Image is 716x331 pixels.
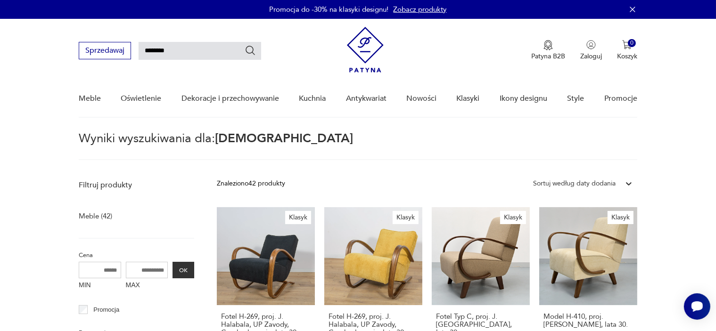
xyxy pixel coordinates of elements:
[604,81,637,117] a: Promocje
[586,40,596,49] img: Ikonka użytkownika
[79,48,131,55] a: Sprzedawaj
[79,278,121,293] label: MIN
[531,52,565,61] p: Patyna B2B
[622,40,632,49] img: Ikona koszyka
[580,52,602,61] p: Zaloguj
[93,305,119,315] p: Promocja
[217,178,285,189] div: Znaleziono 42 produkty
[406,81,436,117] a: Nowości
[580,40,602,61] button: Zaloguj
[567,81,584,117] a: Style
[79,81,101,117] a: Meble
[215,130,353,147] span: [DEMOGRAPHIC_DATA]
[543,313,633,329] h3: Model H-410, proj. [PERSON_NAME], lata 30.
[79,210,112,223] a: Meble (42)
[457,81,480,117] a: Klasyki
[531,40,565,61] button: Patyna B2B
[500,81,547,117] a: Ikony designu
[346,81,387,117] a: Antykwariat
[173,262,194,278] button: OK
[533,178,616,189] div: Sortuj według daty dodania
[347,27,384,73] img: Patyna - sklep z meblami i dekoracjami vintage
[543,40,553,50] img: Ikona medalu
[394,5,447,14] a: Zobacz produkty
[79,42,131,59] button: Sprzedawaj
[126,278,168,293] label: MAX
[270,5,389,14] p: Promocja do -30% na klasyki designu!
[617,52,637,61] p: Koszyk
[684,293,710,320] iframe: Smartsupp widget button
[181,81,279,117] a: Dekoracje i przechowywanie
[628,39,636,47] div: 0
[79,133,637,160] p: Wyniki wyszukiwania dla:
[79,180,194,190] p: Filtruj produkty
[121,81,162,117] a: Oświetlenie
[299,81,326,117] a: Kuchnia
[531,40,565,61] a: Ikona medaluPatyna B2B
[245,45,256,56] button: Szukaj
[79,250,194,260] p: Cena
[617,40,637,61] button: 0Koszyk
